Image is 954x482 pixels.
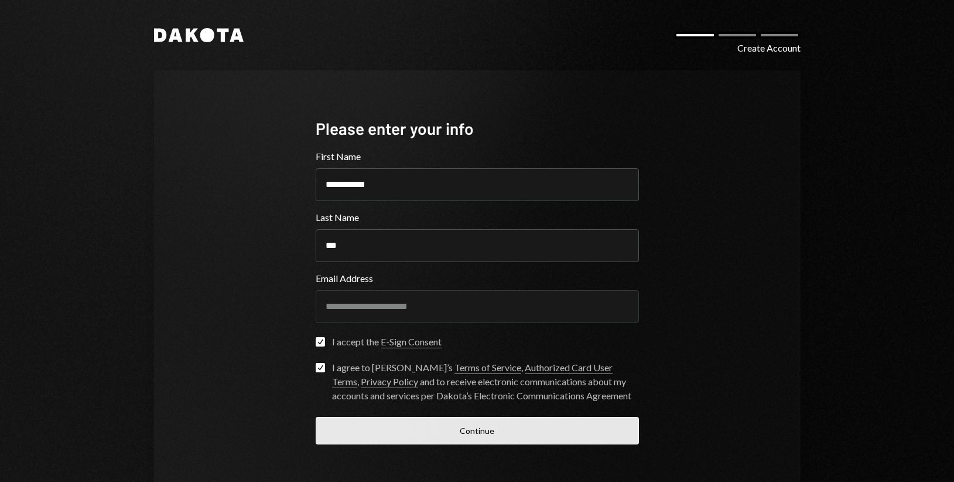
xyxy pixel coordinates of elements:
[361,376,418,388] a: Privacy Policy
[737,41,801,55] div: Create Account
[316,117,639,140] div: Please enter your info
[316,271,639,286] label: Email Address
[316,211,639,225] label: Last Name
[454,362,521,374] a: Terms of Service
[316,363,325,372] button: I agree to [PERSON_NAME]’s Terms of Service, Authorized Card User Terms, Privacy Policy and to re...
[316,417,639,444] button: Continue
[316,337,325,347] button: I accept the E-Sign Consent
[332,362,613,388] a: Authorized Card User Terms
[316,150,639,164] label: First Name
[381,336,442,348] a: E-Sign Consent
[332,335,442,349] div: I accept the
[332,361,639,403] div: I agree to [PERSON_NAME]’s , , and to receive electronic communications about my accounts and ser...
